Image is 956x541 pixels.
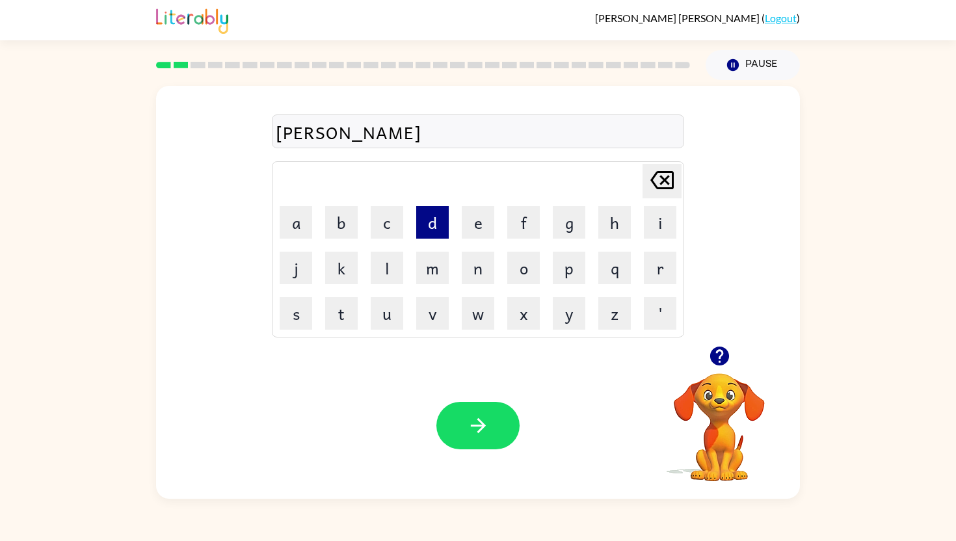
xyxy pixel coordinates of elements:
[598,252,631,284] button: q
[325,297,358,330] button: t
[644,252,676,284] button: r
[325,206,358,239] button: b
[507,297,540,330] button: x
[598,297,631,330] button: z
[553,206,585,239] button: g
[765,12,797,24] a: Logout
[507,206,540,239] button: f
[644,297,676,330] button: '
[280,252,312,284] button: j
[706,50,800,80] button: Pause
[595,12,762,24] span: [PERSON_NAME] [PERSON_NAME]
[371,206,403,239] button: c
[280,206,312,239] button: a
[325,252,358,284] button: k
[416,252,449,284] button: m
[462,297,494,330] button: w
[654,353,784,483] video: Your browser must support playing .mp4 files to use Literably. Please try using another browser.
[598,206,631,239] button: h
[553,297,585,330] button: y
[595,12,800,24] div: ( )
[276,118,680,146] div: [PERSON_NAME]
[416,297,449,330] button: v
[156,5,228,34] img: Literably
[462,206,494,239] button: e
[553,252,585,284] button: p
[280,297,312,330] button: s
[507,252,540,284] button: o
[416,206,449,239] button: d
[371,297,403,330] button: u
[644,206,676,239] button: i
[462,252,494,284] button: n
[371,252,403,284] button: l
